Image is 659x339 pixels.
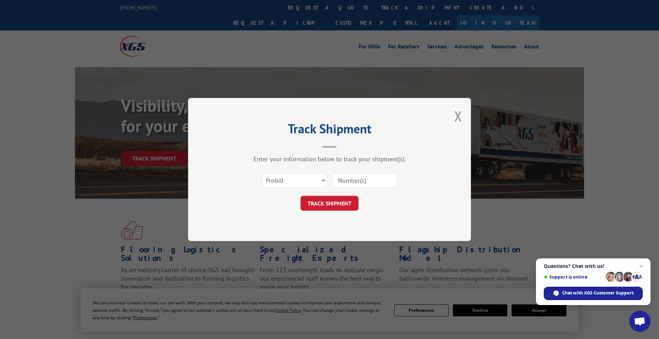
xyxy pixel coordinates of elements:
[544,263,643,269] span: Questions? Chat with us!
[223,124,436,137] h2: Track Shipment
[637,262,645,270] span: Close chat
[544,287,643,300] div: Chat with XGS Customer Support
[454,107,462,125] button: Close modal
[332,173,397,188] input: Number(s)
[544,274,603,280] span: Support is online
[562,290,634,296] span: Chat with XGS Customer Support
[223,155,436,163] div: Enter your information below to track your shipment(s).
[629,311,651,332] div: Open chat
[301,196,358,211] button: TRACK SHIPMENT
